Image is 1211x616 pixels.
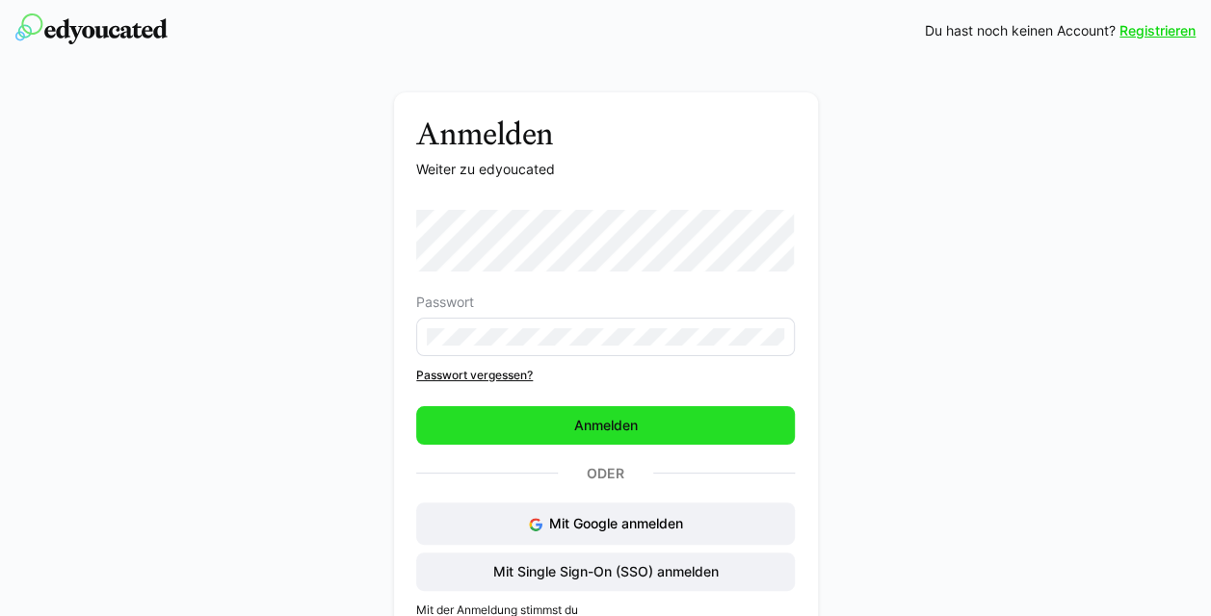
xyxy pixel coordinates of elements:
a: Registrieren [1119,21,1196,40]
span: Mit Single Sign-On (SSO) anmelden [490,562,722,581]
button: Mit Google anmelden [416,502,795,545]
span: Mit Google anmelden [549,515,683,531]
h3: Anmelden [416,115,795,152]
span: Du hast noch keinen Account? [925,21,1116,40]
button: Anmelden [416,406,795,445]
a: Passwort vergessen? [416,368,795,383]
span: Anmelden [571,416,641,435]
span: Passwort [416,295,474,310]
p: Weiter zu edyoucated [416,160,795,179]
button: Mit Single Sign-On (SSO) anmelden [416,552,795,591]
img: edyoucated [15,13,168,44]
p: Oder [558,460,652,487]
